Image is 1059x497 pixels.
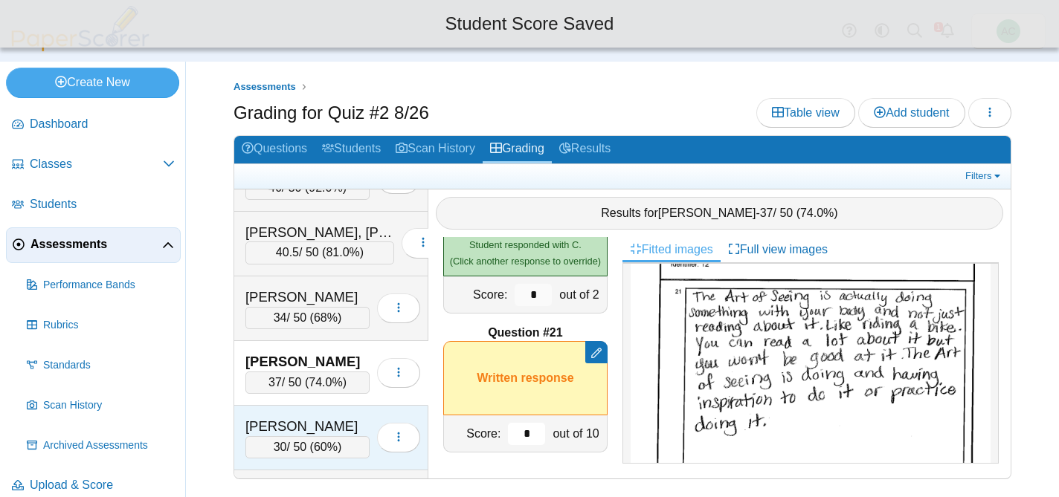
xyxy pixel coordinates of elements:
span: Performance Bands [43,278,175,293]
span: Rubrics [43,318,175,333]
span: Scan History [43,398,175,413]
span: Students [30,196,175,212]
span: [PERSON_NAME] [658,207,756,219]
span: Table view [772,106,840,119]
span: 37 [760,207,773,219]
small: (Click another response to override) [450,239,601,267]
a: Rubrics [21,308,181,343]
div: [PERSON_NAME] [245,352,370,371]
span: 74.0% [800,207,834,219]
div: Written response [443,341,608,415]
span: 40.5 [276,246,299,259]
a: Students [6,187,181,223]
div: Score: [444,415,504,452]
span: 30 [274,441,287,453]
span: Add student [874,106,949,119]
span: 37 [268,376,282,389]
a: Scan History [388,136,483,163]
a: Questions [234,136,315,163]
div: out of 10 [549,415,606,452]
a: Add student [858,98,965,128]
a: PaperScorer [6,41,155,53]
a: Performance Bands [21,267,181,303]
h1: Grading for Quiz #2 8/26 [234,100,429,126]
a: Grading [483,136,552,163]
a: Classes [6,147,181,183]
div: Results for - / 50 ( ) [436,197,1003,230]
div: Score: [444,276,511,313]
div: / 50 ( ) [245,307,370,329]
span: 74.0% [309,376,342,389]
div: out of 2 [556,276,606,313]
div: / 50 ( ) [245,241,394,264]
span: Classes [30,156,163,172]
span: Assessments [234,81,296,92]
a: Standards [21,348,181,383]
a: Dashboard [6,107,181,143]
span: 81.0% [326,246,359,259]
a: Table view [756,98,855,128]
div: / 50 ( ) [245,436,370,458]
a: Students [315,136,388,163]
a: Full view images [721,237,835,262]
div: Student Score Saved [11,11,1048,36]
a: Filters [962,169,1007,183]
span: Standards [43,358,175,373]
div: [PERSON_NAME] [245,417,370,436]
a: Results [552,136,618,163]
span: 60% [314,441,338,453]
span: 68% [314,311,338,324]
b: Question #21 [488,325,562,341]
span: Dashboard [30,116,175,132]
span: Assessments [30,236,162,253]
span: Archived Assessments [43,438,175,453]
a: Scan History [21,388,181,423]
a: Assessments [6,227,181,263]
span: Student responded with C. [469,239,582,250]
a: Create New [6,68,179,97]
a: Archived Assessments [21,428,181,464]
div: [PERSON_NAME] [245,288,370,307]
a: Assessments [230,78,300,97]
span: 34 [274,311,287,324]
div: [PERSON_NAME], [PERSON_NAME] [245,223,394,242]
span: Upload & Score [30,477,175,493]
div: / 50 ( ) [245,371,370,394]
a: Fitted images [622,237,721,262]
